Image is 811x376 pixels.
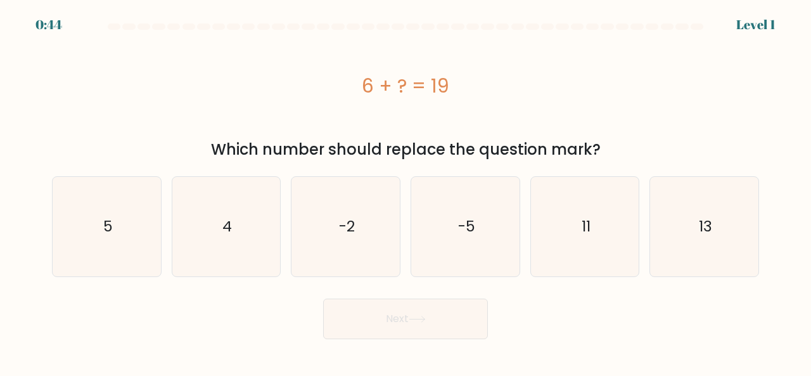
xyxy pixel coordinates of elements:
[52,72,759,100] div: 6 + ? = 19
[323,299,488,339] button: Next
[699,216,712,237] text: 13
[736,15,776,34] div: Level 1
[582,216,591,237] text: 11
[103,216,112,237] text: 5
[35,15,62,34] div: 0:44
[60,138,751,161] div: Which number should replace the question mark?
[339,216,355,237] text: -2
[222,216,232,237] text: 4
[457,216,475,237] text: -5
